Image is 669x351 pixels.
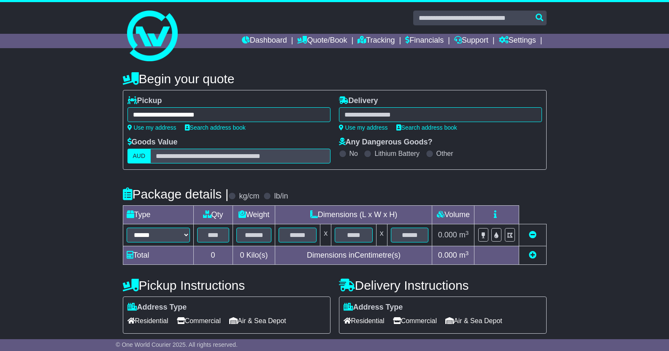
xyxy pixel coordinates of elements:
span: © One World Courier 2025. All rights reserved. [116,341,238,348]
a: Search address book [396,124,457,131]
td: Weight [233,206,275,224]
span: Residential [344,314,385,327]
span: Commercial [393,314,437,327]
label: Delivery [339,96,378,106]
h4: Package details | [123,187,229,201]
a: Add new item [529,251,536,259]
a: Quote/Book [297,34,347,48]
sup: 3 [466,250,469,256]
label: Other [436,150,453,158]
label: Any Dangerous Goods? [339,138,433,147]
span: 0.000 [438,231,457,239]
label: Address Type [344,303,403,312]
td: x [376,224,387,246]
span: m [459,251,469,259]
td: x [320,224,331,246]
td: Qty [193,206,233,224]
a: Settings [499,34,536,48]
a: Support [454,34,488,48]
td: Volume [432,206,474,224]
td: Dimensions in Centimetre(s) [275,246,432,265]
span: m [459,231,469,239]
label: kg/cm [239,192,259,201]
a: Use my address [339,124,388,131]
label: Pickup [127,96,162,106]
span: Air & Sea Depot [229,314,286,327]
td: Kilo(s) [233,246,275,265]
sup: 3 [466,230,469,236]
label: Lithium Battery [374,150,420,158]
span: 0 [240,251,244,259]
h4: Delivery Instructions [339,278,547,292]
label: Address Type [127,303,187,312]
h4: Begin your quote [123,72,547,86]
label: lb/in [274,192,288,201]
h4: Pickup Instructions [123,278,330,292]
span: 0.000 [438,251,457,259]
label: AUD [127,149,151,163]
td: Dimensions (L x W x H) [275,206,432,224]
label: Goods Value [127,138,178,147]
label: No [349,150,358,158]
a: Financials [405,34,444,48]
a: Dashboard [242,34,287,48]
span: Air & Sea Depot [445,314,502,327]
span: Residential [127,314,168,327]
td: Type [123,206,193,224]
td: 0 [193,246,233,265]
td: Total [123,246,193,265]
a: Use my address [127,124,176,131]
span: Commercial [177,314,221,327]
a: Tracking [358,34,395,48]
a: Remove this item [529,231,536,239]
a: Search address book [185,124,246,131]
